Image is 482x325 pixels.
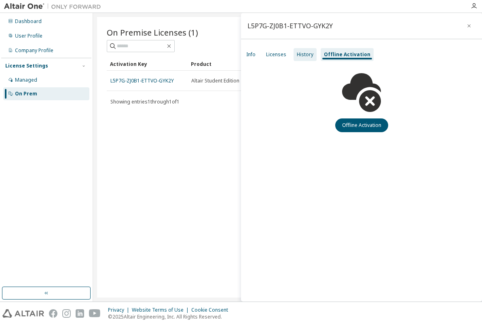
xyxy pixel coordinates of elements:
[247,23,333,29] div: L5P7G-ZJ0B1-ETTVO-GYK2Y
[76,309,84,318] img: linkedin.svg
[15,77,37,83] div: Managed
[297,51,313,58] div: History
[191,78,239,84] span: Altair Student Edition
[15,91,37,97] div: On Prem
[246,51,256,58] div: Info
[5,63,48,69] div: License Settings
[335,118,388,132] button: Offline Activation
[4,2,105,11] img: Altair One
[15,18,42,25] div: Dashboard
[110,98,180,105] span: Showing entries 1 through 1 of 1
[108,307,132,313] div: Privacy
[2,309,44,318] img: altair_logo.svg
[110,77,174,84] a: L5P7G-ZJ0B1-ETTVO-GYK2Y
[15,47,53,54] div: Company Profile
[110,57,184,70] div: Activation Key
[132,307,191,313] div: Website Terms of Use
[107,27,198,38] span: On Premise Licenses (1)
[266,51,286,58] div: Licenses
[15,33,42,39] div: User Profile
[191,57,265,70] div: Product
[324,51,370,58] div: Offline Activation
[191,307,233,313] div: Cookie Consent
[49,309,57,318] img: facebook.svg
[108,313,233,320] p: © 2025 Altair Engineering, Inc. All Rights Reserved.
[62,309,71,318] img: instagram.svg
[89,309,101,318] img: youtube.svg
